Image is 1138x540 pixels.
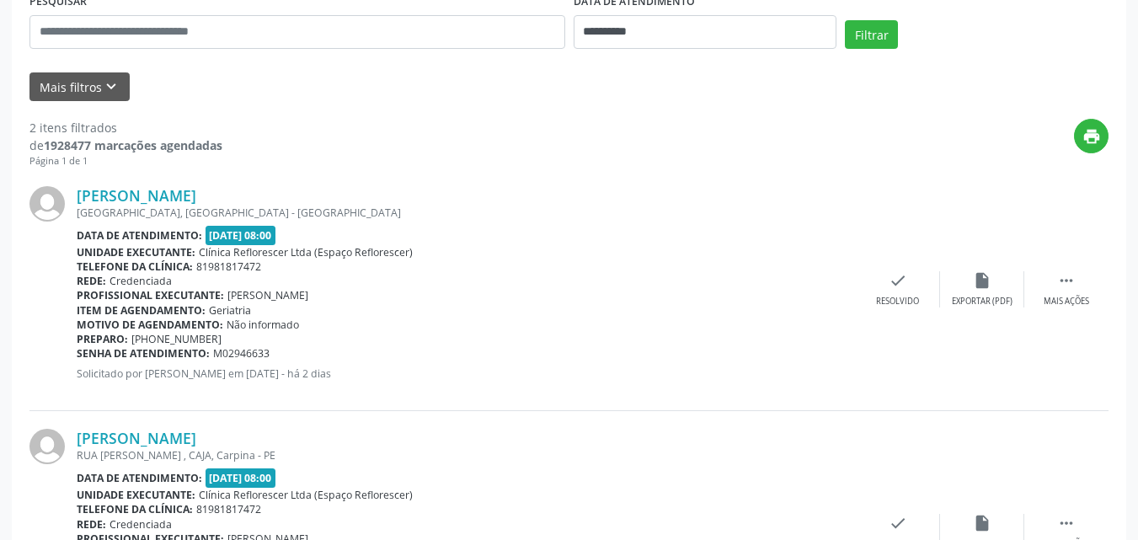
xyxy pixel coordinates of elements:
span: Não informado [227,318,299,332]
i:  [1057,514,1076,532]
i: insert_drive_file [973,271,991,290]
div: Resolvido [876,296,919,307]
b: Unidade executante: [77,488,195,502]
span: Clínica Reflorescer Ltda (Espaço Reflorescer) [199,488,413,502]
button: print [1074,119,1109,153]
b: Unidade executante: [77,245,195,259]
b: Item de agendamento: [77,303,206,318]
b: Rede: [77,274,106,288]
span: Clínica Reflorescer Ltda (Espaço Reflorescer) [199,245,413,259]
img: img [29,429,65,464]
b: Telefone da clínica: [77,259,193,274]
div: Mais ações [1044,296,1089,307]
span: M02946633 [213,346,270,361]
i: check [889,271,907,290]
span: 81981817472 [196,259,261,274]
span: Geriatria [209,303,251,318]
i: insert_drive_file [973,514,991,532]
span: Credenciada [110,517,172,532]
span: [PHONE_NUMBER] [131,332,222,346]
div: 2 itens filtrados [29,119,222,136]
button: Filtrar [845,20,898,49]
div: de [29,136,222,154]
b: Senha de atendimento: [77,346,210,361]
span: [DATE] 08:00 [206,468,276,488]
div: Página 1 de 1 [29,154,222,168]
b: Rede: [77,517,106,532]
i: print [1082,127,1101,146]
b: Telefone da clínica: [77,502,193,516]
div: [GEOGRAPHIC_DATA], [GEOGRAPHIC_DATA] - [GEOGRAPHIC_DATA] [77,206,856,220]
div: RUA [PERSON_NAME] , CAJA, Carpina - PE [77,448,856,462]
b: Profissional executante: [77,288,224,302]
b: Data de atendimento: [77,471,202,485]
b: Preparo: [77,332,128,346]
b: Motivo de agendamento: [77,318,223,332]
a: [PERSON_NAME] [77,186,196,205]
i:  [1057,271,1076,290]
span: [DATE] 08:00 [206,226,276,245]
span: Credenciada [110,274,172,288]
p: Solicitado por [PERSON_NAME] em [DATE] - há 2 dias [77,366,856,381]
img: img [29,186,65,222]
span: [PERSON_NAME] [227,288,308,302]
i: check [889,514,907,532]
strong: 1928477 marcações agendadas [44,137,222,153]
b: Data de atendimento: [77,228,202,243]
button: Mais filtroskeyboard_arrow_down [29,72,130,102]
div: Exportar (PDF) [952,296,1012,307]
i: keyboard_arrow_down [102,78,120,96]
span: 81981817472 [196,502,261,516]
a: [PERSON_NAME] [77,429,196,447]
